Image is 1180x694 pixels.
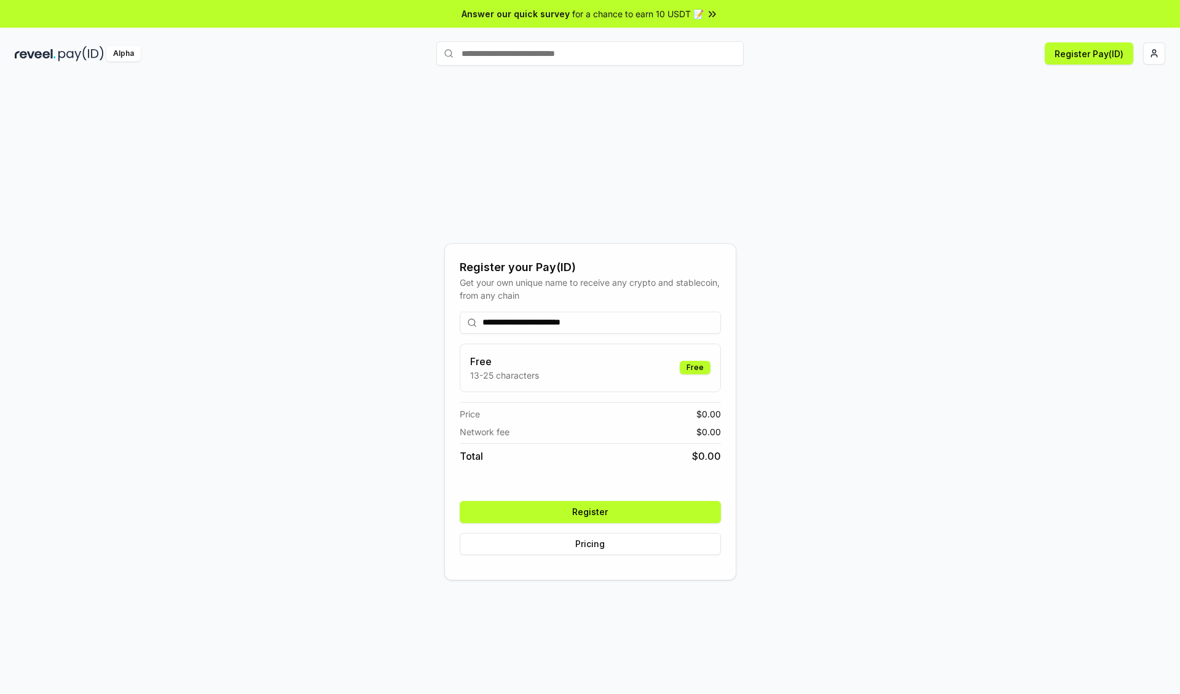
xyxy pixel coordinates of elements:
[470,369,539,382] p: 13-25 characters
[460,425,509,438] span: Network fee
[460,501,721,523] button: Register
[460,533,721,555] button: Pricing
[460,449,483,463] span: Total
[680,361,710,374] div: Free
[692,449,721,463] span: $ 0.00
[696,425,721,438] span: $ 0.00
[106,46,141,61] div: Alpha
[58,46,104,61] img: pay_id
[572,7,704,20] span: for a chance to earn 10 USDT 📝
[460,408,480,420] span: Price
[460,259,721,276] div: Register your Pay(ID)
[1045,42,1133,65] button: Register Pay(ID)
[696,408,721,420] span: $ 0.00
[460,276,721,302] div: Get your own unique name to receive any crypto and stablecoin, from any chain
[470,354,539,369] h3: Free
[15,46,56,61] img: reveel_dark
[462,7,570,20] span: Answer our quick survey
